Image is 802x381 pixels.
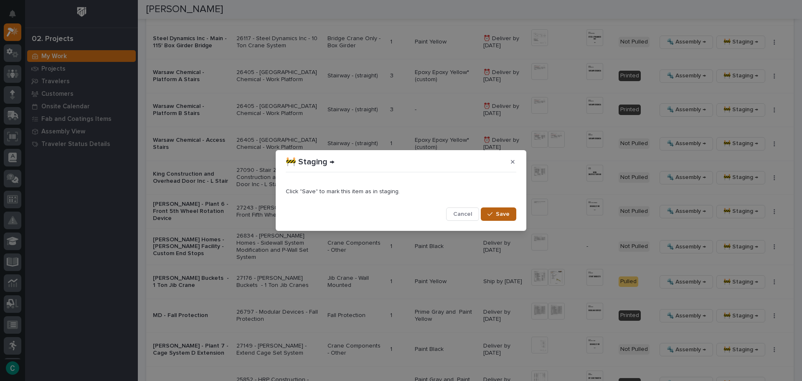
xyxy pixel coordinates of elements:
button: Save [481,207,516,221]
span: Save [496,210,510,218]
span: Cancel [453,210,472,218]
p: 🚧 Staging → [286,157,335,167]
button: Cancel [446,207,479,221]
p: Click "Save" to mark this item as in staging. [286,188,516,195]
